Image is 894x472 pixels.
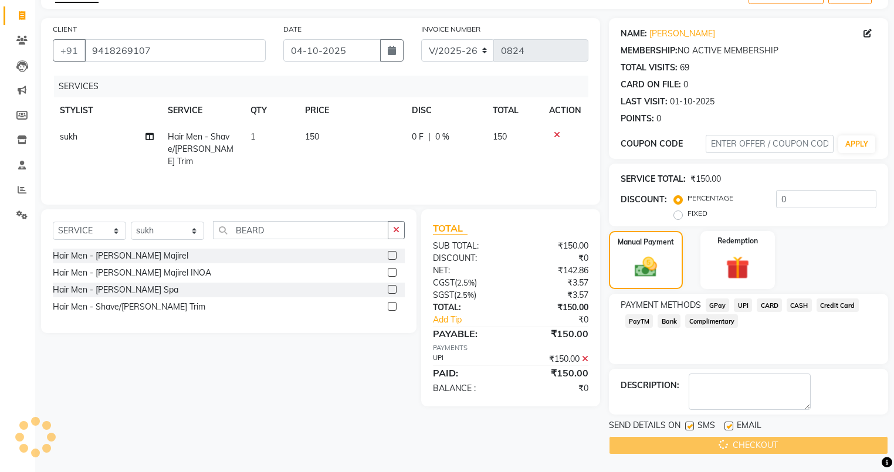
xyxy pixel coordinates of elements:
div: COUPON CODE [621,138,706,150]
div: ₹0 [510,382,597,395]
div: ₹150.00 [510,353,597,365]
span: PAYMENT METHODS [621,299,701,311]
div: ₹150.00 [510,366,597,380]
div: 01-10-2025 [670,96,714,108]
span: SMS [697,419,715,434]
div: SUB TOTAL: [424,240,510,252]
div: ₹3.57 [510,289,597,301]
div: LAST VISIT: [621,96,668,108]
span: EMAIL [737,419,761,434]
div: ₹3.57 [510,277,597,289]
div: ( ) [424,277,510,289]
div: PAYMENTS [433,343,588,353]
span: SEND DETAILS ON [609,419,680,434]
input: SEARCH BY NAME/MOBILE/EMAIL/CODE [84,39,266,62]
div: ( ) [424,289,510,301]
div: ₹0 [525,314,597,326]
div: DISCOUNT: [424,252,510,264]
div: ₹150.00 [510,240,597,252]
label: PERCENTAGE [688,193,733,203]
div: 69 [680,62,689,74]
span: Bank [658,314,680,328]
input: ENTER OFFER / COUPON CODE [706,135,834,153]
img: _cash.svg [628,254,664,280]
span: CGST [433,277,455,288]
input: Search or Scan [213,221,388,239]
button: +91 [53,39,86,62]
div: PAYABLE: [424,327,510,341]
div: SERVICES [54,76,597,97]
th: DISC [405,97,486,124]
span: | [428,131,431,143]
div: CARD ON FILE: [621,79,681,91]
div: Hair Men - [PERSON_NAME] Spa [53,284,178,296]
th: QTY [243,97,298,124]
span: GPay [706,298,730,312]
span: 1 [250,131,255,142]
div: 0 [656,113,661,125]
span: 2.5% [456,290,474,300]
span: CARD [757,298,782,312]
button: APPLY [838,135,875,153]
th: STYLIST [53,97,161,124]
div: 0 [683,79,688,91]
div: MEMBERSHIP: [621,45,678,57]
span: 0 % [435,131,449,143]
img: _gift.svg [719,253,757,283]
label: DATE [283,24,302,35]
div: ₹150.00 [510,327,597,341]
div: NAME: [621,28,647,40]
div: PAID: [424,366,510,380]
span: PayTM [625,314,653,328]
label: Manual Payment [618,237,674,247]
span: 0 F [412,131,424,143]
label: INVOICE NUMBER [421,24,480,35]
div: ₹0 [510,252,597,264]
th: PRICE [298,97,405,124]
th: SERVICE [161,97,243,124]
div: BALANCE : [424,382,510,395]
div: NO ACTIVE MEMBERSHIP [621,45,876,57]
span: SGST [433,290,454,300]
span: Hair Men - Shave/[PERSON_NAME] Trim [168,131,233,167]
div: ₹150.00 [690,173,721,185]
span: sukh [60,131,77,142]
div: NET: [424,264,510,277]
a: Add Tip [424,314,525,326]
span: Complimentary [685,314,738,328]
div: ₹150.00 [510,301,597,314]
span: 2.5% [457,278,475,287]
div: Hair Men - Shave/[PERSON_NAME] Trim [53,301,205,313]
div: DESCRIPTION: [621,379,679,392]
div: UPI [424,353,510,365]
div: ₹142.86 [510,264,597,277]
span: 150 [305,131,319,142]
th: TOTAL [486,97,542,124]
div: TOTAL VISITS: [621,62,678,74]
span: 150 [493,131,507,142]
label: Redemption [717,236,758,246]
label: CLIENT [53,24,77,35]
a: [PERSON_NAME] [649,28,715,40]
label: FIXED [688,208,707,219]
span: CASH [787,298,812,312]
div: Hair Men - [PERSON_NAME] Majirel INOA [53,267,211,279]
span: UPI [734,298,752,312]
div: TOTAL: [424,301,510,314]
span: TOTAL [433,222,468,235]
div: SERVICE TOTAL: [621,173,686,185]
span: Credit Card [817,298,859,312]
div: Hair Men - [PERSON_NAME] Majirel [53,250,188,262]
div: POINTS: [621,113,654,125]
th: ACTION [542,97,588,124]
div: DISCOUNT: [621,193,667,206]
